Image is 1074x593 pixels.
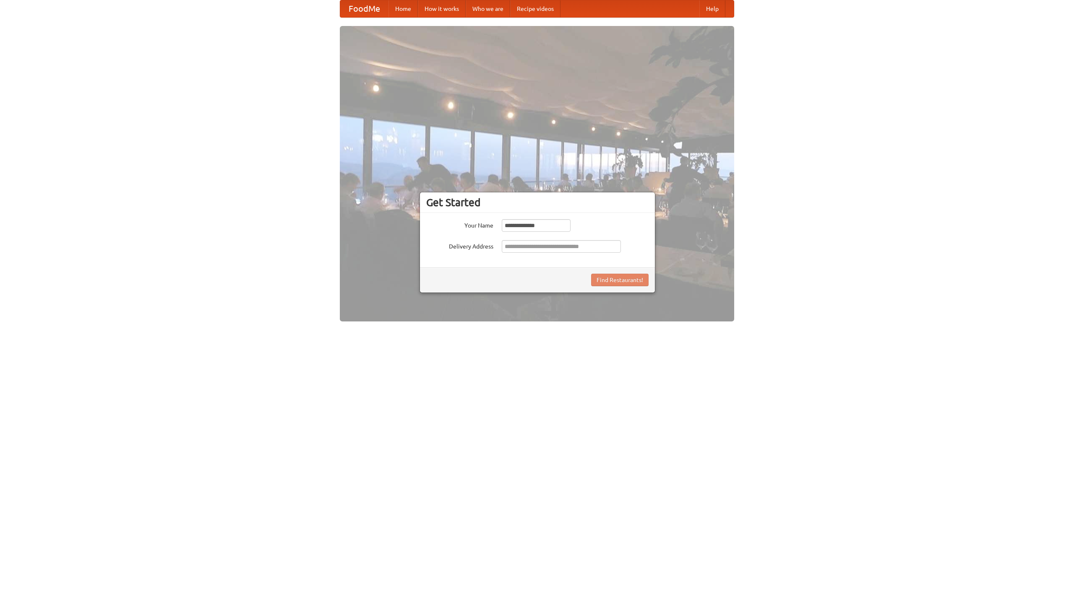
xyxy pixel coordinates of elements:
button: Find Restaurants! [591,274,649,286]
h3: Get Started [426,196,649,209]
a: Recipe videos [510,0,560,17]
a: FoodMe [340,0,388,17]
a: Who we are [466,0,510,17]
a: Help [699,0,725,17]
label: Delivery Address [426,240,493,251]
label: Your Name [426,219,493,230]
a: How it works [418,0,466,17]
a: Home [388,0,418,17]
